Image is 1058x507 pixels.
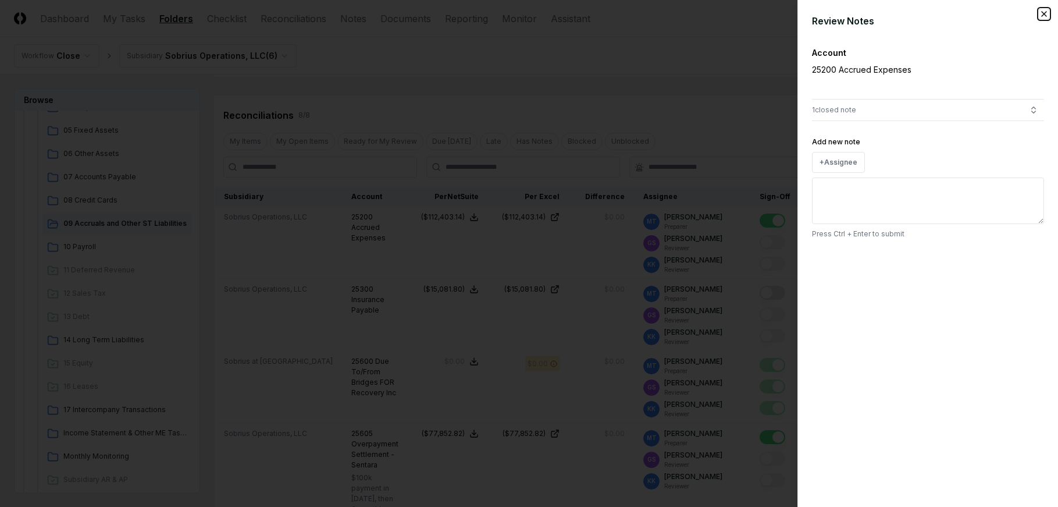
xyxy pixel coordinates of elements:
[812,14,1044,28] div: Review Notes
[812,63,1004,76] p: 25200 Accrued Expenses
[812,229,1044,239] p: Press Ctrl + Enter to submit
[812,137,860,146] label: Add new note
[812,152,865,173] button: +Assignee
[812,105,856,115] span: 1 closed note
[812,47,1044,59] div: Account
